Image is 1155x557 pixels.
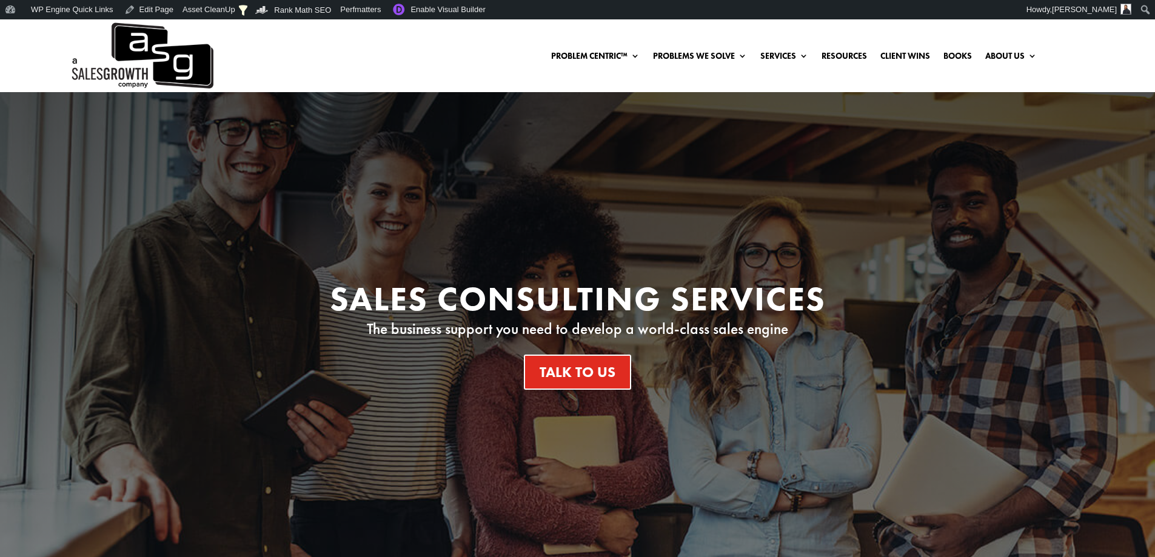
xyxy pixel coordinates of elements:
a: Services [760,52,808,65]
a: Problems We Solve [653,52,747,65]
span: Rank Math SEO [274,5,331,15]
h1: Sales Consulting Services [250,282,905,322]
a: Talk To Us [524,355,631,390]
a: A Sales Growth Company Logo [70,19,213,92]
a: Problem Centric™ [551,52,640,65]
a: Client Wins [880,52,930,65]
p: The business support you need to develop a world-class sales engine [250,322,905,336]
span: [PERSON_NAME] [1052,5,1117,14]
img: ASG Co. Logo [70,19,213,92]
a: About Us [985,52,1037,65]
a: Books [943,52,972,65]
a: Resources [822,52,867,65]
